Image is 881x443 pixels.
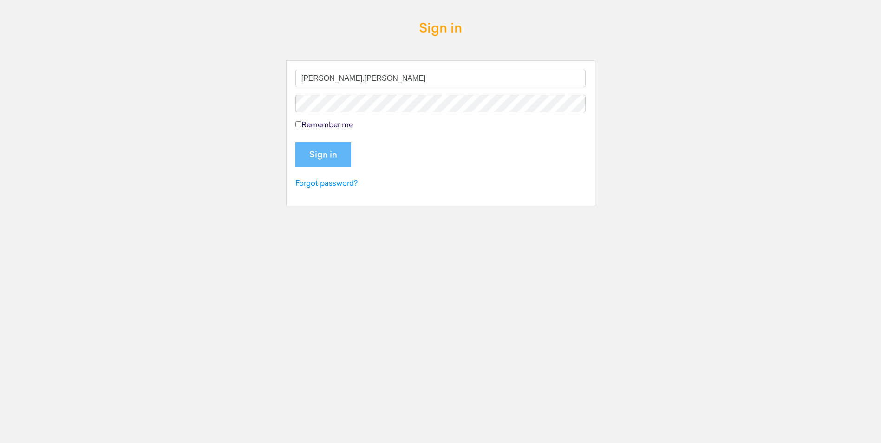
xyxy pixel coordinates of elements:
label: Remember me [295,120,353,131]
input: Email address [295,70,586,87]
input: Remember me [295,121,301,127]
a: Forgot password? [295,180,358,188]
h3: Sign in [419,22,462,37]
input: Sign in [295,142,351,167]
